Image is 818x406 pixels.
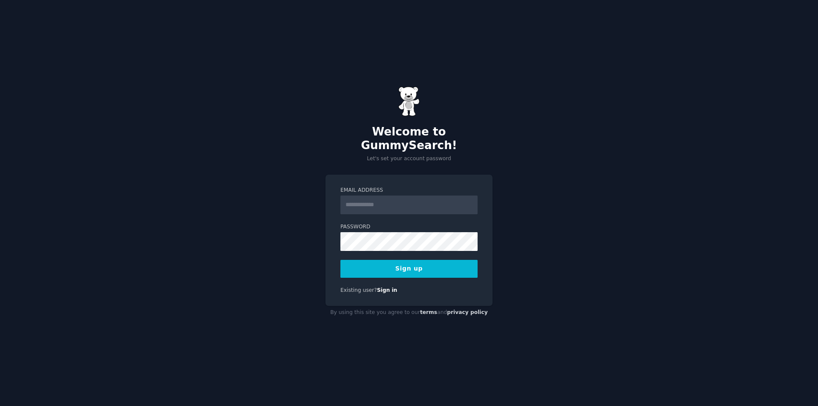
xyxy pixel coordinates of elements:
a: terms [420,309,437,315]
div: By using this site you agree to our and [325,306,493,320]
span: Existing user? [340,287,377,293]
img: Gummy Bear [398,86,420,116]
p: Let's set your account password [325,155,493,163]
a: Sign in [377,287,397,293]
h2: Welcome to GummySearch! [325,125,493,152]
label: Email Address [340,187,478,194]
label: Password [340,223,478,231]
a: privacy policy [447,309,488,315]
button: Sign up [340,260,478,278]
